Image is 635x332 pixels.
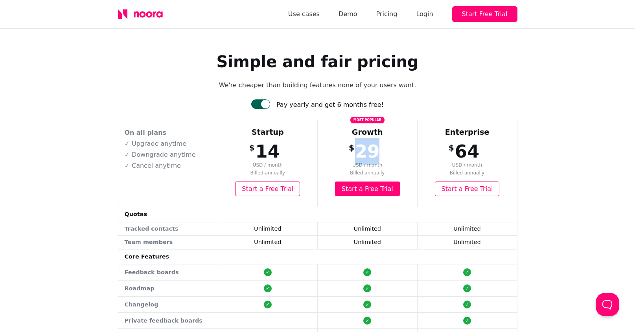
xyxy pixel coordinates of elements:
td: Quotas [118,207,218,222]
a: Start a Free Trial [235,182,300,196]
td: Unlimited [218,222,318,236]
span: 14 [256,141,280,162]
div: ✓ [463,268,471,276]
td: Unlimited [318,222,418,236]
span: $ [449,142,454,154]
p: ✓ Upgrade anytime [125,139,212,149]
td: Unlimited [417,222,517,236]
td: Feedback boards [118,264,218,281]
td: Unlimited [218,236,318,249]
p: We're cheaper than building features none of your users want. [118,81,517,90]
div: ✓ [363,284,371,292]
span: 29 [355,141,379,162]
span: Billed annually [318,169,417,176]
div: ✓ [264,284,272,292]
span: USD / month [318,161,417,169]
span: USD / month [219,161,317,169]
span: Most popular [350,117,385,123]
div: ✓ [463,317,471,325]
span: 64 [455,141,479,162]
div: ✓ [264,301,272,308]
button: Start Free Trial [452,6,517,22]
div: Login [416,9,433,20]
div: ✓ [264,268,272,276]
td: Roadmap [118,281,218,297]
p: ✓ Cancel anytime [125,161,212,171]
td: Team members [118,236,218,249]
div: ✓ [363,301,371,308]
a: Start a Free Trial [435,182,500,196]
span: $ [249,142,255,154]
div: ✓ [363,268,371,276]
p: ✓ Downgrade anytime [125,150,212,160]
td: Private feedback boards [118,313,218,329]
div: Pay yearly and get 6 months free! [276,99,384,110]
div: Startup [219,127,317,138]
span: $ [349,142,354,154]
div: ✓ [463,284,471,292]
a: Demo [339,9,357,20]
a: Pricing [376,9,397,20]
td: Unlimited [318,236,418,249]
div: Enterprise [418,127,517,138]
span: Billed annually [219,169,317,176]
iframe: Help Scout Beacon - Open [596,293,619,316]
span: USD / month [418,161,517,169]
strong: On all plans [125,129,167,136]
div: Growth [318,127,417,138]
div: ✓ [363,317,371,325]
h1: Simple and fair pricing [118,52,517,71]
span: Billed annually [418,169,517,176]
td: Unlimited [417,236,517,249]
a: Use cases [288,9,320,20]
div: ✓ [463,301,471,308]
a: Start a Free Trial [335,182,400,196]
td: Core Features [118,249,218,264]
td: Changelog [118,297,218,313]
td: Tracked contacts [118,222,218,236]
